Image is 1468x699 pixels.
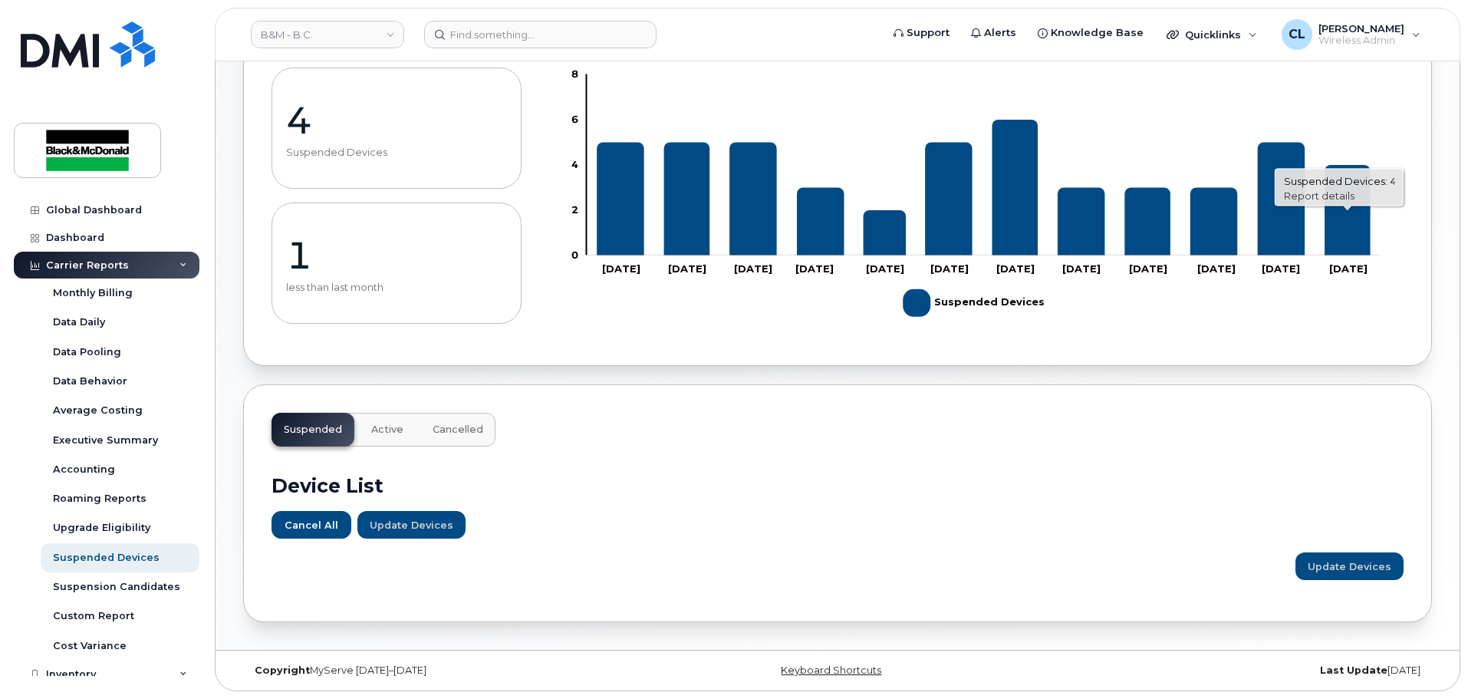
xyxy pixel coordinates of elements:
[1027,18,1154,48] a: Knowledge Base
[286,282,507,294] p: less than last month
[424,21,657,48] input: Find something...
[1130,262,1168,275] tspan: [DATE]
[907,25,950,41] span: Support
[867,262,905,275] tspan: [DATE]
[1062,262,1101,275] tspan: [DATE]
[930,262,969,275] tspan: [DATE]
[602,262,640,275] tspan: [DATE]
[1035,664,1432,677] div: [DATE]
[371,424,403,436] span: Active
[781,664,881,676] a: Keyboard Shortcuts
[1285,190,1355,202] a: Report details
[1329,262,1368,275] tspan: [DATE]
[571,203,578,216] tspan: 2
[255,664,310,676] strong: Copyright
[997,262,1035,275] tspan: [DATE]
[272,474,1404,497] h2: Device List
[272,511,351,539] button: Cancel All
[904,283,1045,323] g: Suspended Devices
[571,249,578,261] tspan: 0
[795,262,834,275] tspan: [DATE]
[1285,174,1395,203] div: Suspended Devices: 4
[1318,35,1404,47] span: Wireless Admin
[668,262,706,275] tspan: [DATE]
[960,18,1027,48] a: Alerts
[735,262,773,275] tspan: [DATE]
[1051,25,1144,41] span: Knowledge Base
[370,518,453,532] span: Update Devices
[571,68,1381,323] g: Chart
[433,424,483,436] span: Cancelled
[285,518,338,532] span: Cancel All
[1320,664,1387,676] strong: Last Update
[357,511,466,539] button: Update Devices
[286,147,507,159] p: Suspended Devices
[243,664,640,677] div: MyServe [DATE]–[DATE]
[1325,165,1371,256] g: 4 2025-09-01
[286,97,507,143] p: 4
[1271,19,1431,50] div: Candice Leung
[1156,19,1268,50] div: Quicklinks
[904,283,1045,323] g: Legend
[1289,25,1305,44] span: CL
[883,18,960,48] a: Support
[251,21,404,48] a: B&M - B.C.
[1185,28,1241,41] span: Quicklinks
[571,68,578,80] tspan: 8
[1262,262,1300,275] tspan: [DATE]
[1190,188,1238,256] g: 3 2025-07-01
[1308,559,1391,574] span: Update Devices
[571,113,578,125] tspan: 6
[286,232,507,279] p: 1
[571,158,578,170] tspan: 4
[984,25,1016,41] span: Alerts
[1295,552,1404,580] button: Update Devices
[597,120,1371,256] g: Suspended Devices
[1198,262,1236,275] tspan: [DATE]
[1318,22,1404,35] span: [PERSON_NAME]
